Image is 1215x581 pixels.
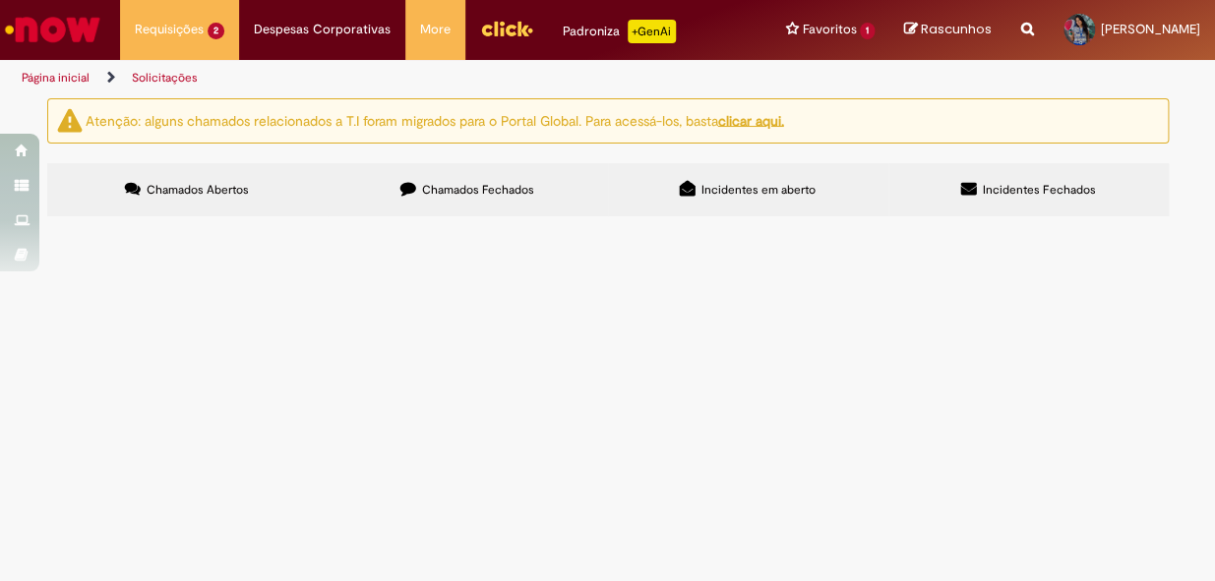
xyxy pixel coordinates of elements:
span: Incidentes Fechados [983,182,1095,198]
span: Despesas Corporativas [254,20,391,39]
a: Solicitações [132,70,198,86]
img: click_logo_yellow_360x200.png [480,14,533,43]
span: 1 [860,23,875,39]
div: Padroniza [563,20,676,43]
a: clicar aqui. [718,111,784,129]
span: Incidentes em aberto [701,182,816,198]
span: Chamados Abertos [147,182,249,198]
span: Requisições [135,20,204,39]
ng-bind-html: Atenção: alguns chamados relacionados a T.I foram migrados para o Portal Global. Para acessá-los,... [86,111,784,129]
span: 2 [208,23,224,39]
p: +GenAi [628,20,676,43]
span: Favoritos [802,20,856,39]
span: [PERSON_NAME] [1101,21,1200,37]
span: More [420,20,451,39]
span: Chamados Fechados [422,182,534,198]
span: Rascunhos [921,20,992,38]
ul: Trilhas de página [15,60,795,96]
a: Rascunhos [904,21,992,39]
img: ServiceNow [2,10,103,49]
a: Página inicial [22,70,90,86]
